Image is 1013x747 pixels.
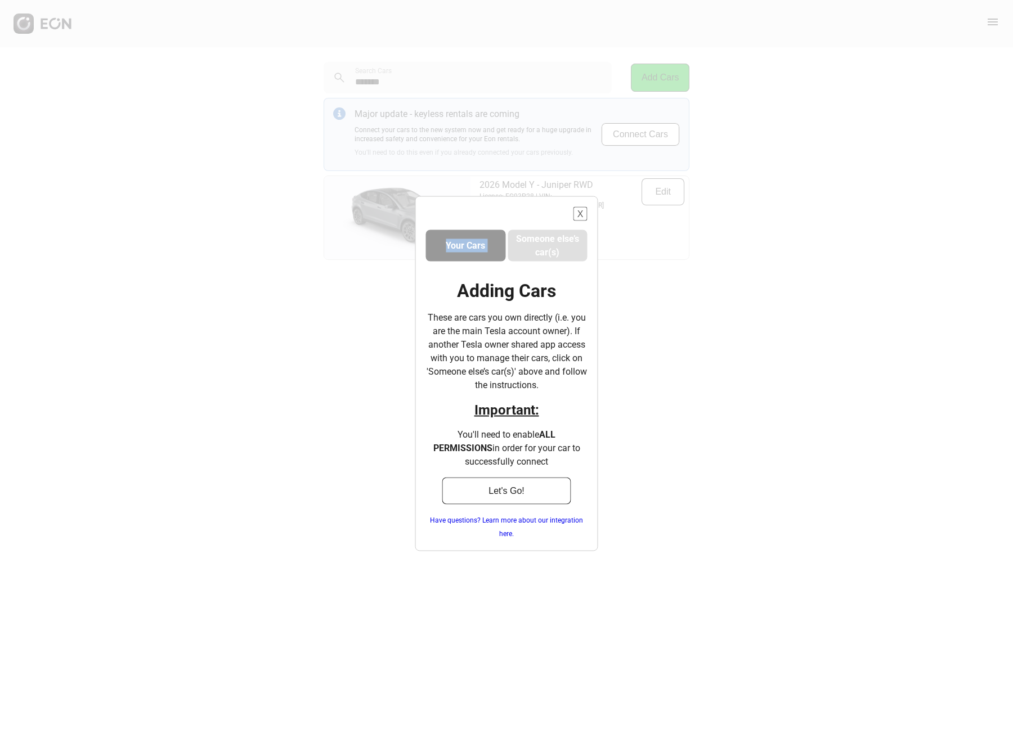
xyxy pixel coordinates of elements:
p: You'll need to enable in order for your car to successfully connect [426,428,588,469]
h3: Someone else’s car(s) [510,232,585,259]
h2: Important: [426,401,588,419]
h1: Adding Cars [457,284,556,298]
button: X [573,207,588,221]
h3: Your Cars [446,239,485,253]
a: Have questions? Learn more about our integration here. [426,514,588,541]
p: These are cars you own directly (i.e. you are the main Tesla account owner). If another Tesla own... [426,311,588,392]
button: Let's Go! [442,478,571,505]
